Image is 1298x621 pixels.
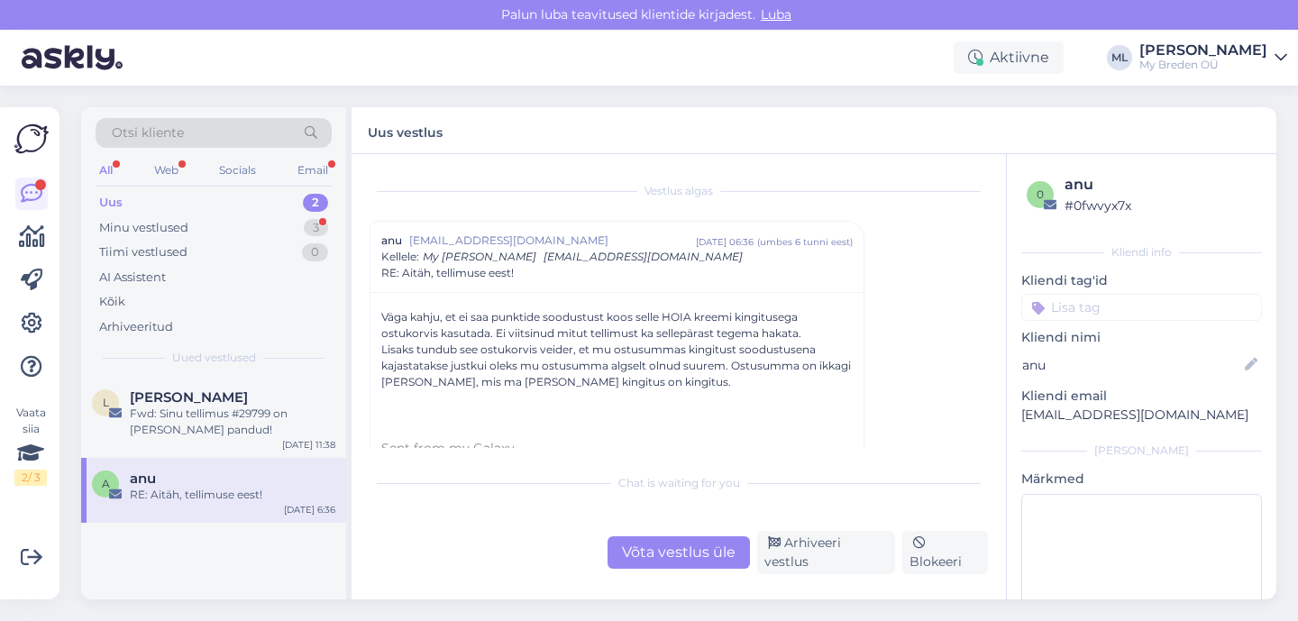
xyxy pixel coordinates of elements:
[303,194,328,212] div: 2
[99,269,166,287] div: AI Assistent
[294,159,332,182] div: Email
[381,439,853,458] div: Sent from my Galaxy
[282,438,335,452] div: [DATE] 11:38
[409,233,696,249] span: [EMAIL_ADDRESS][DOMAIN_NAME]
[381,309,853,342] div: Väga kahju, et ei saa punktide soodustust koos selle HOIA kreemi kingitusega ostukorvis kasutada....
[757,531,895,574] div: Arhiveeri vestlus
[1021,271,1262,290] p: Kliendi tag'id
[954,41,1064,74] div: Aktiivne
[215,159,260,182] div: Socials
[608,536,750,569] div: Võta vestlus üle
[381,233,402,249] span: anu
[1065,196,1257,215] div: # 0fwvyx7x
[755,6,797,23] span: Luba
[102,477,110,490] span: a
[99,194,123,212] div: Uus
[1021,294,1262,321] input: Lisa tag
[381,342,853,390] div: Lisaks tundub see ostukorvis veider, et mu ostusummas kingitust soodustusena kajastatakse justkui...
[368,118,443,142] label: Uus vestlus
[544,250,743,263] span: [EMAIL_ADDRESS][DOMAIN_NAME]
[370,475,988,491] div: Chat is waiting for you
[1021,406,1262,425] p: [EMAIL_ADDRESS][DOMAIN_NAME]
[757,235,853,249] div: ( umbes 6 tunni eest )
[284,503,335,516] div: [DATE] 6:36
[423,250,536,263] span: My [PERSON_NAME]
[1139,43,1267,58] div: [PERSON_NAME]
[99,243,187,261] div: Tiimi vestlused
[151,159,182,182] div: Web
[1021,387,1262,406] p: Kliendi email
[1139,43,1287,72] a: [PERSON_NAME]My Breden OÜ
[1021,328,1262,347] p: Kliendi nimi
[696,235,754,249] div: [DATE] 06:36
[1065,174,1257,196] div: anu
[370,183,988,199] div: Vestlus algas
[130,389,248,406] span: Laura Kaal
[99,318,173,336] div: Arhiveeritud
[1022,355,1241,375] input: Lisa nimi
[14,122,49,156] img: Askly Logo
[96,159,116,182] div: All
[1021,443,1262,459] div: [PERSON_NAME]
[112,123,184,142] span: Otsi kliente
[902,531,988,574] div: Blokeeri
[172,350,256,366] span: Uued vestlused
[99,293,125,311] div: Kõik
[14,470,47,486] div: 2 / 3
[1021,244,1262,260] div: Kliendi info
[1021,470,1262,489] p: Märkmed
[99,219,188,237] div: Minu vestlused
[304,219,328,237] div: 3
[1107,45,1132,70] div: ML
[381,250,419,263] span: Kellele :
[381,265,514,281] span: RE: Aitäh, tellimuse eest!
[103,396,109,409] span: L
[1037,187,1044,201] span: 0
[302,243,328,261] div: 0
[130,470,156,487] span: anu
[130,406,335,438] div: Fwd: Sinu tellimus #29799 on [PERSON_NAME] pandud!
[130,487,335,503] div: RE: Aitäh, tellimuse eest!
[1139,58,1267,72] div: My Breden OÜ
[14,405,47,486] div: Vaata siia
